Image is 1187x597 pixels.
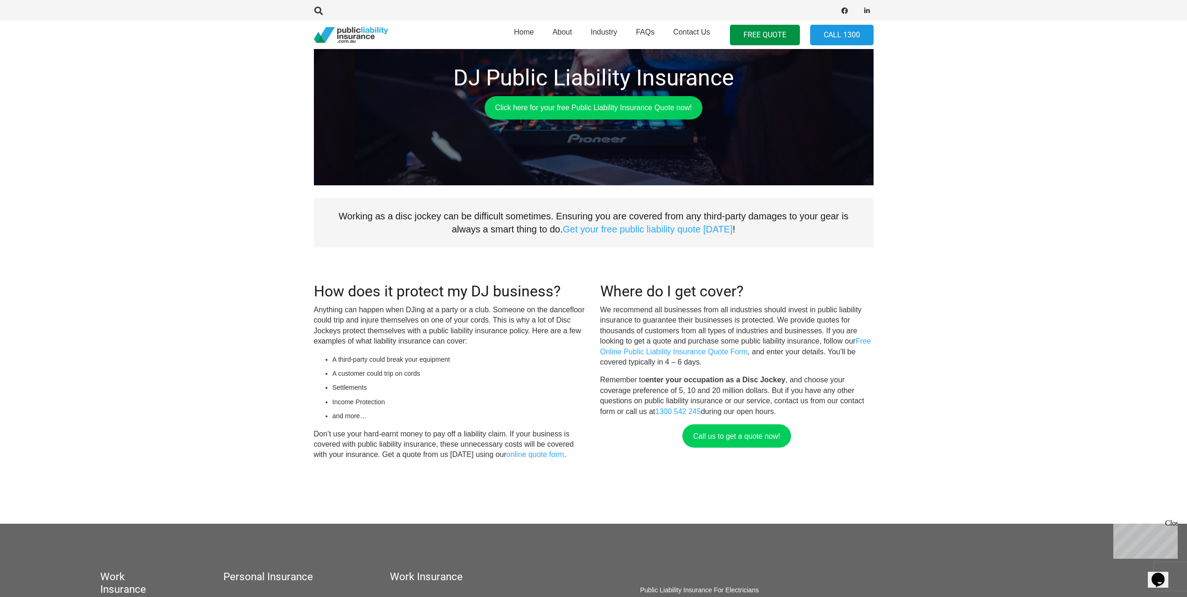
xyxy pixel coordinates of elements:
[590,28,617,36] span: Industry
[4,4,64,68] div: Chat live with an agent now!Close
[682,424,791,448] a: Call us to get a quote now!
[600,375,874,417] p: Remember to , and choose your coverage preference of 5, 10 and 20 million dollars. But if you hav...
[640,570,920,583] h5: Work Insurance
[333,354,587,365] li: A third-party could break your equipment
[333,368,587,379] li: A customer could trip on cords
[507,450,564,458] a: online quote form
[600,305,874,367] p: We recommend all businesses from all industries should invest in public liability insurance to gu...
[553,28,572,36] span: About
[645,376,785,384] strong: enter your occupation as a Disc Jockey
[1110,519,1178,559] iframe: chat widget
[838,4,851,17] a: Facebook
[600,282,874,300] h2: Where do I get cover?
[563,224,733,234] a: Get your free public liability quote [DATE]
[1148,560,1178,588] iframe: chat widget
[664,18,719,52] a: Contact Us
[861,4,874,17] a: LinkedIn
[333,411,587,421] li: and more…
[626,18,664,52] a: FAQs
[514,28,534,36] span: Home
[810,25,874,46] a: Call 1300
[673,28,710,36] span: Contact Us
[581,18,626,52] a: Industry
[636,28,654,36] span: FAQs
[485,96,703,119] a: Click here for your free Public Liability Insurance Quote now!
[390,570,586,583] h5: Work Insurance
[333,382,587,393] li: Settlements
[730,25,800,46] a: FREE QUOTE
[314,27,388,43] a: pli_logotransparent
[640,586,759,594] a: Public Liability Insurance For Electricians
[333,397,587,407] li: Income Protection
[543,18,582,52] a: About
[655,407,701,415] a: 1300 542 245
[310,7,328,15] a: Search
[223,570,337,583] h5: Personal Insurance
[505,18,543,52] a: Home
[314,282,587,300] h2: How does it protect my DJ business?
[100,570,170,596] h5: Work Insurance
[320,64,867,91] h1: DJ Public Liability Insurance
[314,198,874,247] p: Working as a disc jockey can be difficult sometimes. Ensuring you are covered from any third-part...
[314,305,587,347] p: Anything can happen when DJing at a party or a club. Someone on the dancefloor could trip and inj...
[600,337,871,355] a: Free Online Public Liability Insurance Quote Form
[314,429,587,460] p: Don’t use your hard-earnt money to pay off a liability claim. If your business is covered with pu...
